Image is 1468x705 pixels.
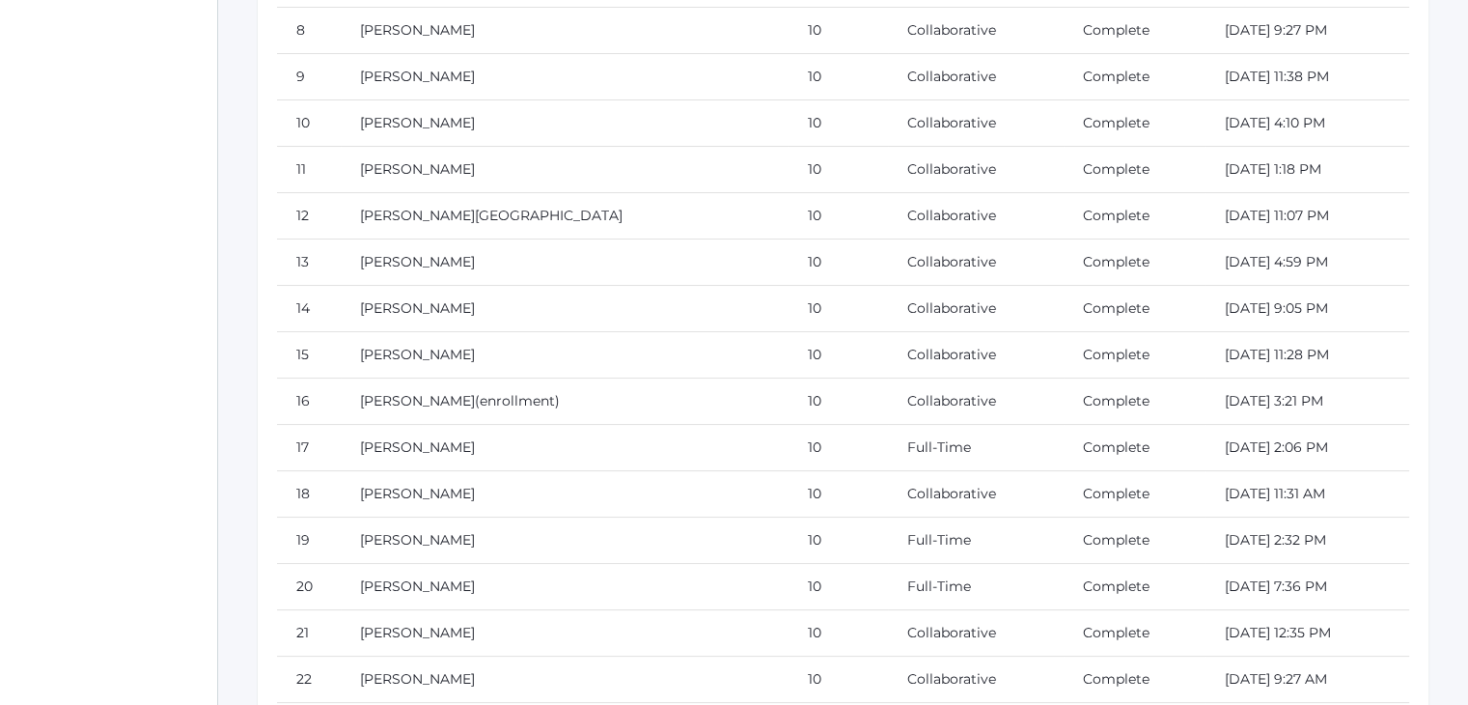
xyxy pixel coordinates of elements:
a: [PERSON_NAME] [360,299,475,317]
a: Complete [1083,485,1149,502]
td: Collaborative [888,286,1065,332]
td: Full-Time [888,425,1065,471]
td: Collaborative [888,240,1065,286]
a: Complete [1083,346,1149,363]
td: Collaborative [888,657,1065,703]
td: [DATE] 9:27 PM [1205,8,1409,54]
td: Collaborative [888,8,1065,54]
td: 15 [277,332,341,379]
a: [PERSON_NAME] [360,346,475,363]
td: [DATE] 4:59 PM [1205,240,1409,286]
a: [PERSON_NAME] [360,68,475,85]
td: 10 [788,193,887,240]
a: [PERSON_NAME] [360,392,475,409]
td: 11 [277,147,341,193]
td: 10 [788,332,887,379]
a: Complete [1083,531,1149,549]
td: Collaborative [888,147,1065,193]
td: 13 [277,240,341,286]
td: 8 [277,8,341,54]
a: [PERSON_NAME] [360,531,475,549]
td: 10 [788,425,887,471]
td: Collaborative [888,332,1065,379]
a: Complete [1083,253,1149,270]
a: Complete [1083,438,1149,456]
td: (enrollment) [341,379,789,425]
td: [DATE] 3:21 PM [1205,379,1409,425]
a: [PERSON_NAME] [360,253,475,270]
a: [PERSON_NAME] [360,160,475,178]
td: 14 [277,286,341,332]
td: [DATE] 2:32 PM [1205,518,1409,564]
td: [DATE] 9:05 PM [1205,286,1409,332]
td: [DATE] 11:31 AM [1205,471,1409,518]
td: 10 [788,610,887,657]
td: 10 [788,54,887,100]
a: [PERSON_NAME] [360,624,475,641]
td: 22 [277,657,341,703]
td: [DATE] 12:35 PM [1205,610,1409,657]
td: 10 [788,471,887,518]
td: Collaborative [888,193,1065,240]
td: Collaborative [888,379,1065,425]
td: [DATE] 11:07 PM [1205,193,1409,240]
td: Collaborative [888,100,1065,147]
a: Complete [1083,670,1149,688]
a: Complete [1083,68,1149,85]
td: 12 [277,193,341,240]
td: [DATE] 11:38 PM [1205,54,1409,100]
td: 17 [277,425,341,471]
td: [DATE] 1:18 PM [1205,147,1409,193]
a: [PERSON_NAME] [360,438,475,456]
td: 10 [788,518,887,564]
td: Full-Time [888,564,1065,610]
a: [PERSON_NAME] [360,485,475,502]
a: [PERSON_NAME] [360,578,475,595]
a: Complete [1083,299,1149,317]
a: [PERSON_NAME] [360,114,475,131]
td: [DATE] 7:36 PM [1205,564,1409,610]
td: 18 [277,471,341,518]
a: [PERSON_NAME] [360,670,475,688]
td: [DATE] 11:28 PM [1205,332,1409,379]
td: [DATE] 2:06 PM [1205,425,1409,471]
td: 10 [788,100,887,147]
td: 9 [277,54,341,100]
td: 20 [277,564,341,610]
td: Collaborative [888,610,1065,657]
a: Complete [1083,392,1149,409]
a: Complete [1083,624,1149,641]
td: [DATE] 9:27 AM [1205,657,1409,703]
a: Complete [1083,21,1149,39]
td: Full-Time [888,518,1065,564]
td: Collaborative [888,54,1065,100]
td: 19 [277,518,341,564]
td: 10 [788,564,887,610]
td: 10 [788,240,887,286]
td: 10 [277,100,341,147]
a: Complete [1083,578,1149,595]
td: 21 [277,610,341,657]
td: 16 [277,379,341,425]
a: [PERSON_NAME][GEOGRAPHIC_DATA] [360,207,623,224]
a: Complete [1083,114,1149,131]
td: 10 [788,286,887,332]
a: Complete [1083,160,1149,178]
td: 10 [788,147,887,193]
td: 10 [788,379,887,425]
td: Collaborative [888,471,1065,518]
a: [PERSON_NAME] [360,21,475,39]
td: 10 [788,8,887,54]
td: [DATE] 4:10 PM [1205,100,1409,147]
a: Complete [1083,207,1149,224]
td: 10 [788,657,887,703]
